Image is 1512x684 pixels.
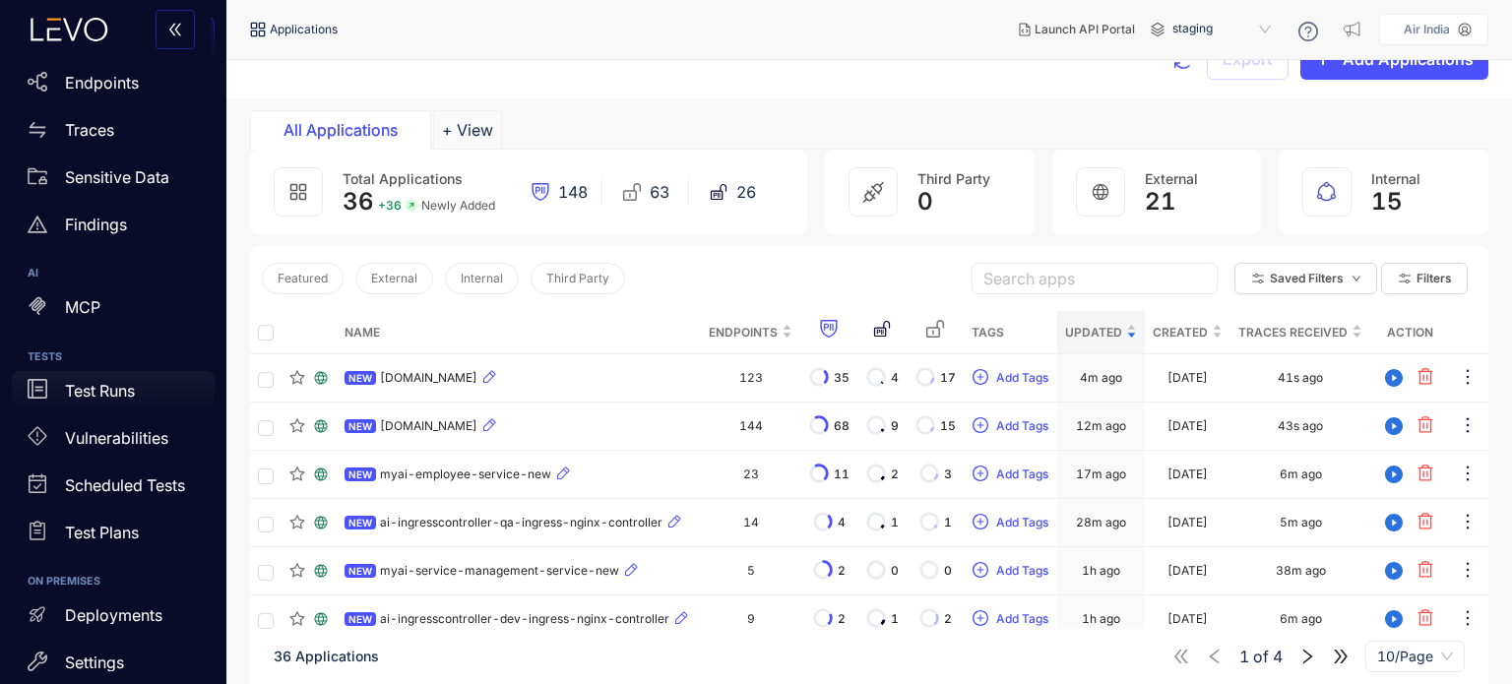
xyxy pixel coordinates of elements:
div: 1h ago [1082,612,1120,626]
span: Add Tags [996,516,1048,529]
th: Endpoints [701,311,800,354]
span: plus-circle [973,417,988,435]
span: star [289,563,305,579]
button: Filters [1381,263,1468,294]
button: Featured [262,263,344,294]
span: ellipsis [1458,415,1478,438]
p: Findings [65,216,127,233]
span: plus-circle [973,369,988,387]
div: All Applications [267,121,414,139]
button: play-circle [1378,362,1410,394]
span: 2 [944,612,952,626]
a: MCP [12,288,215,336]
span: play-circle [1379,466,1409,483]
button: ellipsis [1457,362,1479,394]
a: Vulnerabilities [12,418,215,466]
button: Add tab [433,110,502,150]
button: plusAdd Applications [1300,40,1488,80]
div: 41s ago [1278,371,1323,385]
span: Third Party [546,272,609,285]
button: Internal [445,263,519,294]
span: ellipsis [1458,512,1478,534]
span: 63 [650,183,669,201]
a: Deployments [12,595,215,643]
span: star [289,611,305,627]
span: ellipsis [1458,560,1478,583]
span: Add Tags [996,467,1048,481]
span: [DOMAIN_NAME] [380,419,477,433]
button: ellipsis [1457,459,1479,490]
p: Sensitive Data [65,168,169,186]
span: down [1352,274,1361,284]
button: Launch API Portal [1003,14,1151,45]
span: play-circle [1379,417,1409,435]
div: 1h ago [1082,564,1120,578]
button: ellipsis [1457,507,1479,538]
div: 12m ago [1076,419,1126,433]
span: star [289,515,305,530]
span: NEW [345,564,376,578]
button: play-circle [1378,459,1410,490]
button: plus-circleAdd Tags [972,459,1049,490]
div: 28m ago [1076,516,1126,529]
div: [DATE] [1167,564,1208,578]
span: star [289,418,305,434]
span: play-circle [1379,562,1409,580]
span: 1 [944,516,952,529]
span: ellipsis [1458,464,1478,486]
span: 36 [343,187,374,216]
span: 17 [940,371,956,385]
span: NEW [345,516,376,529]
a: Test Plans [12,513,215,560]
button: plus-circleAdd Tags [972,362,1049,394]
button: ellipsis [1457,555,1479,587]
span: 2 [838,612,846,626]
p: Endpoints [65,74,139,92]
span: NEW [345,419,376,433]
span: 4 [891,371,899,385]
button: play-circle [1378,507,1410,538]
div: [DATE] [1167,516,1208,529]
span: 2 [891,467,899,481]
span: ellipsis [1458,367,1478,390]
p: Traces [65,121,114,139]
span: myai-employee-service-new [380,467,551,481]
span: star [289,370,305,386]
button: plus-circleAdd Tags [972,603,1049,635]
div: [DATE] [1167,371,1208,385]
span: 0 [891,564,899,578]
span: myai-service-management-service-new [380,564,619,578]
span: of [1239,648,1283,665]
span: ai-ingresscontroller-dev-ingress-nginx-controller [380,612,669,626]
span: plus-circle [973,562,988,580]
span: External [1145,170,1198,187]
p: Settings [65,653,124,671]
span: Add Tags [996,419,1048,433]
span: Add Tags [996,564,1048,578]
a: Findings [12,205,215,252]
span: NEW [345,467,376,481]
td: 23 [701,451,800,499]
span: 3 [944,467,952,481]
span: Saved Filters [1270,272,1344,285]
button: double-left [156,10,195,49]
span: star [289,466,305,482]
span: [DOMAIN_NAME] [380,371,477,385]
span: Internal [1371,170,1420,187]
button: ellipsis [1457,410,1479,442]
div: 6m ago [1280,467,1322,481]
p: Scheduled Tests [65,476,185,494]
span: plus-circle [973,514,988,531]
div: [DATE] [1167,467,1208,481]
button: play-circle [1378,410,1410,442]
span: swap [28,120,47,140]
button: plus-circleAdd Tags [972,410,1049,442]
span: 0 [944,564,952,578]
span: Newly Added [421,199,495,213]
a: Endpoints [12,63,215,110]
button: plus-circleAdd Tags [972,507,1049,538]
h6: ON PREMISES [28,576,199,588]
button: play-circle [1378,603,1410,635]
p: Test Runs [65,382,135,400]
span: plus-circle [973,610,988,628]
